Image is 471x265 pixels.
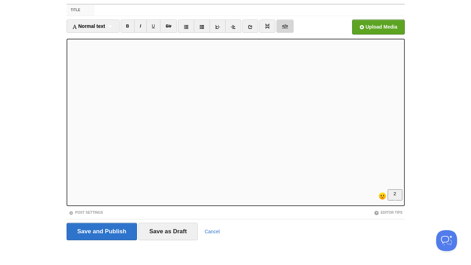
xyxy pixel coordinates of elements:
[138,223,198,240] input: Save as Draft
[374,211,403,214] a: Editor Tips
[67,223,137,240] input: Save and Publish
[72,23,105,29] span: Normal text
[69,211,103,214] a: Post Settings
[436,230,457,251] iframe: Help Scout Beacon - Open
[160,20,177,33] a: Str
[166,24,172,29] del: Str
[134,20,146,33] a: I
[205,229,220,234] a: Cancel
[146,20,161,33] a: U
[265,24,270,29] img: pagebreak-icon.png
[121,20,135,33] a: B
[67,5,95,16] label: Title
[276,20,294,33] a: </>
